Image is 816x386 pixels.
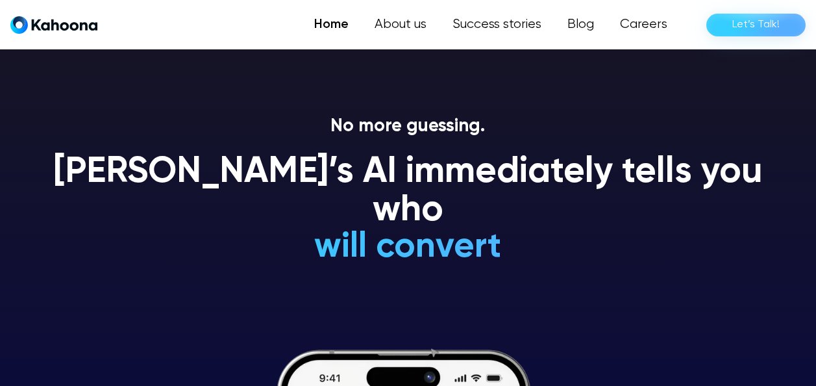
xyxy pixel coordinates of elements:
a: About us [362,12,439,38]
a: Blog [554,12,607,38]
a: Let’s Talk! [706,14,806,36]
h1: [PERSON_NAME]’s AI immediately tells you who [41,153,775,231]
a: Success stories [439,12,554,38]
a: Home [301,12,362,38]
a: Careers [607,12,680,38]
a: home [10,16,97,34]
div: Let’s Talk! [732,14,780,35]
h1: will convert [217,228,599,266]
p: No more guessing. [41,116,775,138]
